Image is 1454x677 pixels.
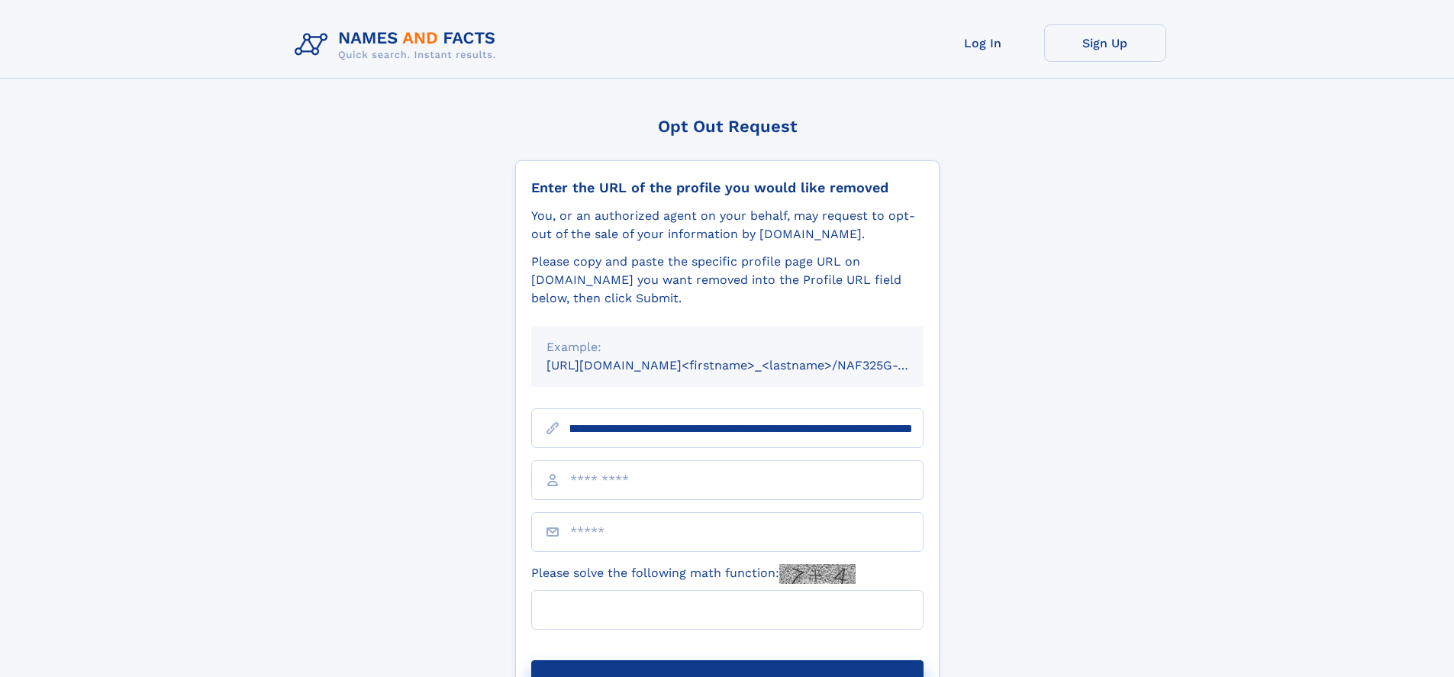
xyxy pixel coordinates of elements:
[531,179,924,196] div: Enter the URL of the profile you would like removed
[1044,24,1166,62] a: Sign Up
[531,564,856,584] label: Please solve the following math function:
[546,338,908,356] div: Example:
[546,358,953,372] small: [URL][DOMAIN_NAME]<firstname>_<lastname>/NAF325G-xxxxxxxx
[922,24,1044,62] a: Log In
[515,117,940,136] div: Opt Out Request
[531,253,924,308] div: Please copy and paste the specific profile page URL on [DOMAIN_NAME] you want removed into the Pr...
[531,207,924,243] div: You, or an authorized agent on your behalf, may request to opt-out of the sale of your informatio...
[289,24,508,66] img: Logo Names and Facts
